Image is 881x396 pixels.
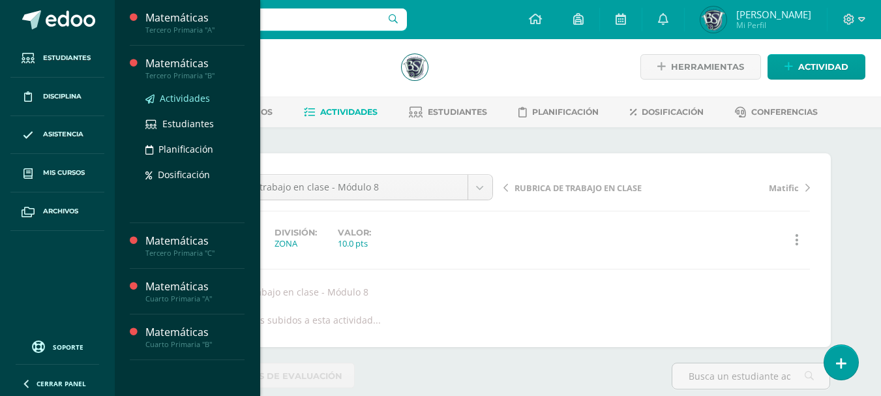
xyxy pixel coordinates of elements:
a: Mis cursos [10,154,104,192]
span: Estudiantes [162,117,214,130]
a: Dosificación [630,102,704,123]
span: Planificación [532,107,599,117]
div: Matemáticas [145,325,245,340]
div: Matemáticas [145,234,245,249]
div: Tercero Primaria "C" [145,249,245,258]
a: Actividades [304,102,378,123]
span: Dosificación [158,168,210,181]
a: Asistencia [10,116,104,155]
a: Estudiantes [10,39,104,78]
input: Busca un usuario... [123,8,407,31]
a: Disciplina [10,78,104,116]
span: Actividad [798,55,848,79]
span: Disciplina [43,91,82,102]
label: División: [275,228,317,237]
div: Tercero Primaria "A" [145,25,245,35]
div: Cuarto Primaria "A" [145,294,245,303]
span: Planificación [158,143,213,155]
label: Valor: [338,228,371,237]
a: Estudiantes [409,102,487,123]
a: Soporte [16,337,99,355]
a: F3 Rúbrica de trabajo en clase - Módulo 8 [187,175,492,200]
div: 10.0 pts [338,237,371,249]
input: Busca un estudiante aquí... [672,363,829,389]
span: Dosificación [642,107,704,117]
a: MatemáticasCuarto Primaria "B" [145,325,245,349]
span: Asistencia [43,129,83,140]
a: Herramientas [640,54,761,80]
div: ZONA [275,237,317,249]
span: Matific [769,182,799,194]
a: Matific [657,181,810,194]
h1: Matemáticas [164,52,386,70]
span: Archivos [43,206,78,217]
span: [PERSON_NAME] [736,8,811,21]
a: Conferencias [735,102,818,123]
span: RUBRICA DE TRABAJO EN CLASE [515,182,642,194]
a: Planificación [518,102,599,123]
a: MatemáticasTercero Primaria "B" [145,56,245,80]
a: Estudiantes [145,116,245,131]
span: Soporte [53,343,83,352]
span: Mis cursos [43,168,85,178]
span: Estudiantes [428,107,487,117]
img: 4ad66ca0c65d19b754e3d5d7000ffc1b.png [402,54,428,80]
div: Matemáticas [145,279,245,294]
div: Matemáticas [145,56,245,71]
a: MatemáticasTercero Primaria "C" [145,234,245,258]
span: Herramientas de evaluación [191,364,342,388]
a: RUBRICA DE TRABAJO EN CLASE [503,181,657,194]
div: Matemáticas [145,10,245,25]
a: Dosificación [145,167,245,182]
div: Tercero Primaria 'A' [164,70,386,82]
span: Conferencias [751,107,818,117]
a: Actividades [145,91,245,106]
div: Cuarto Primaria "B" [145,340,245,349]
img: 4ad66ca0c65d19b754e3d5d7000ffc1b.png [700,7,726,33]
a: MatemáticasCuarto Primaria "A" [145,279,245,303]
span: Actividades [320,107,378,117]
div: Tercero Primaria "B" [145,71,245,80]
span: F3 Rúbrica de trabajo en clase - Módulo 8 [197,175,458,200]
a: Actividad [768,54,865,80]
a: Archivos [10,192,104,231]
div: F3 Rúbrica de trabajo en clase - Módulo 8 [181,286,815,298]
span: Mi Perfil [736,20,811,31]
span: Cerrar panel [37,379,86,388]
span: Estudiantes [43,53,91,63]
span: Actividades [160,92,210,104]
a: Planificación [145,142,245,157]
div: No hay archivos subidos a esta actividad... [195,314,381,326]
a: MatemáticasTercero Primaria "A" [145,10,245,35]
span: Herramientas [671,55,744,79]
